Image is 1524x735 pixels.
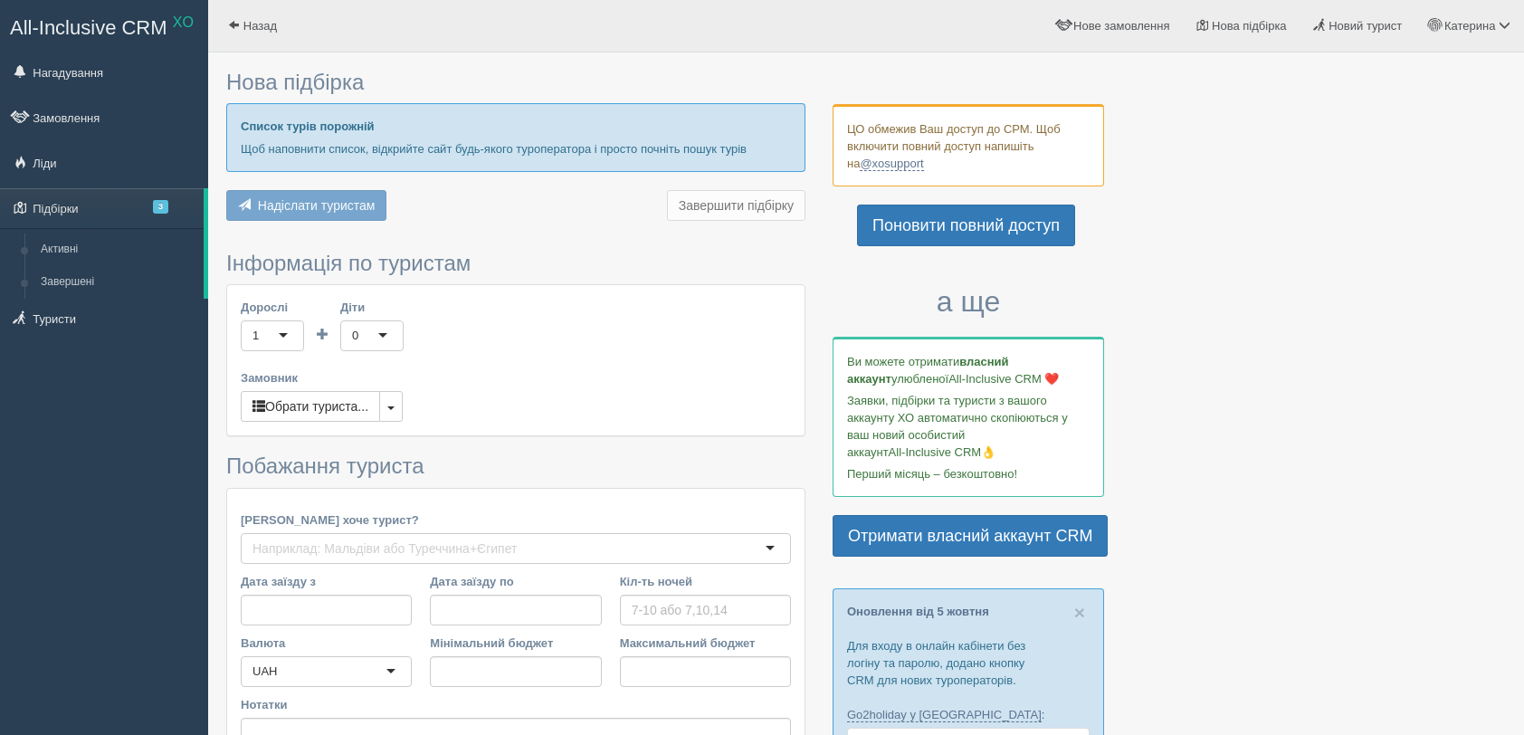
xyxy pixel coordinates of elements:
a: Go2holiday у [GEOGRAPHIC_DATA] [847,708,1042,722]
h3: Нова підбірка [226,71,805,94]
label: [PERSON_NAME] хоче турист? [241,511,791,529]
label: Замовник [241,369,791,387]
label: Валюта [241,635,412,652]
h3: а ще [833,286,1104,318]
div: 0 [352,327,358,345]
a: Оновлення від 5 жовтня [847,605,989,618]
a: Завершені [33,266,204,299]
a: Поновити повний доступ [857,205,1075,246]
span: Нове замовлення [1073,19,1169,33]
span: 3 [153,200,168,214]
span: All-Inclusive CRM ❤️ [948,372,1059,386]
input: 7-10 або 7,10,14 [620,595,791,625]
label: Дата заїзду з [241,573,412,590]
label: Діти [340,299,404,316]
p: Ви можете отримати улюбленої [847,353,1090,387]
p: Для входу в онлайн кабінети без логіну та паролю, додано кнопку CRM для нових туроператорів. [847,637,1090,689]
span: Надіслати туристам [258,198,376,213]
b: власний аккаунт [847,355,1009,386]
span: Катерина [1444,19,1495,33]
p: : [847,706,1090,723]
span: Новий турист [1329,19,1402,33]
a: All-Inclusive CRM XO [1,1,207,51]
span: All-Inclusive CRM [10,16,167,39]
button: Надіслати туристам [226,190,386,221]
div: ЦО обмежив Ваш доступ до СРМ. Щоб включити повний доступ напишіть на [833,104,1104,186]
div: 1 [252,327,259,345]
span: × [1074,602,1085,623]
b: Список турів порожній [241,119,375,133]
label: Кіл-ть ночей [620,573,791,590]
span: All-Inclusive CRM👌 [889,445,996,459]
input: Наприклад: Мальдіви або Туреччина+Єгипет [252,539,522,558]
a: @xosupport [860,157,923,171]
p: Перший місяць – безкоштовно! [847,465,1090,482]
h3: Інформація по туристам [226,252,805,275]
div: UAH [252,663,277,681]
p: Заявки, підбірки та туристи з вашого аккаунту ХО автоматично скопіюються у ваш новий особистий ак... [847,392,1090,461]
label: Дорослі [241,299,304,316]
p: Щоб наповнити список, відкрийте сайт будь-якого туроператора і просто почніть пошук турів [241,140,791,157]
label: Максимальний бюджет [620,635,791,652]
a: Активні [33,234,204,266]
label: Нотатки [241,696,791,713]
button: Close [1074,603,1085,622]
span: Побажання туриста [226,453,424,478]
label: Дата заїзду по [430,573,601,590]
a: Отримати власний аккаунт CRM [833,515,1108,557]
label: Мінімальний бюджет [430,635,601,652]
span: Нова підбірка [1212,19,1287,33]
button: Обрати туриста... [241,391,380,422]
span: Назад [243,19,277,33]
sup: XO [173,14,194,30]
button: Завершити підбірку [667,190,805,221]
